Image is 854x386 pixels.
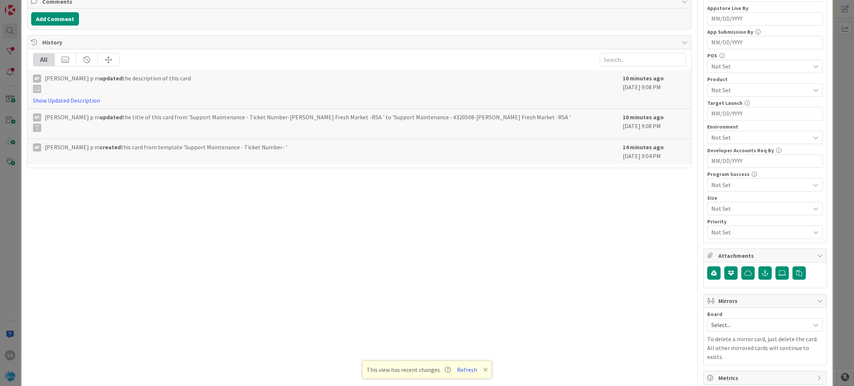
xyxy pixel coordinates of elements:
[100,113,122,121] b: updated
[42,38,678,47] span: History
[623,74,686,105] div: [DATE] 9:08 PM
[707,312,722,317] span: Board
[623,74,664,82] b: 10 minutes ago
[711,62,810,71] span: Not Set
[31,12,79,26] button: Add Comment
[711,107,819,120] input: MM/DD/YYYY
[711,36,819,49] input: MM/DD/YYYY
[711,155,819,167] input: MM/DD/YYYY
[718,373,813,382] span: Metrics
[707,219,823,224] div: Priority
[367,365,451,374] span: This view has recent changes.
[718,296,813,305] span: Mirrors
[45,143,287,152] span: [PERSON_NAME] p m this card from template 'Support Maintenance - Ticket Number- '
[623,143,686,160] div: [DATE] 9:04 PM
[711,203,806,214] span: Not Set
[711,133,810,142] span: Not Set
[100,143,121,151] b: created
[718,251,813,260] span: Attachments
[707,100,823,106] div: Target Launch
[45,74,191,93] span: [PERSON_NAME] p m the description of this card
[623,113,686,135] div: [DATE] 9:08 PM
[100,74,122,82] b: updated
[623,113,664,121] b: 10 minutes ago
[711,320,806,330] span: Select...
[33,143,41,152] div: Ap
[707,172,823,177] div: Program Success
[707,148,823,153] div: Developer Accounts Req By
[45,113,571,132] span: [PERSON_NAME] p m the title of this card from 'Support Maintenance - Ticket Number-[PERSON_NAME] ...
[33,97,100,104] a: Show Updated Description
[707,29,823,34] div: App Submission By
[707,6,823,11] div: Appstore Live By
[711,86,810,94] span: Not Set
[33,53,55,66] div: All
[33,74,41,83] div: Ap
[711,227,806,237] span: Not Set
[707,77,823,82] div: Product
[707,335,823,361] p: To delete a mirror card, just delete the card. All other mirrored cards will continue to exists.
[707,53,823,58] div: POS
[33,113,41,122] div: Ap
[600,53,686,66] input: Search...
[623,143,664,151] b: 14 minutes ago
[707,195,823,200] div: Size
[711,13,819,25] input: MM/DD/YYYY
[711,180,810,189] span: Not Set
[707,124,823,129] div: Environment
[454,365,480,375] button: Refresh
